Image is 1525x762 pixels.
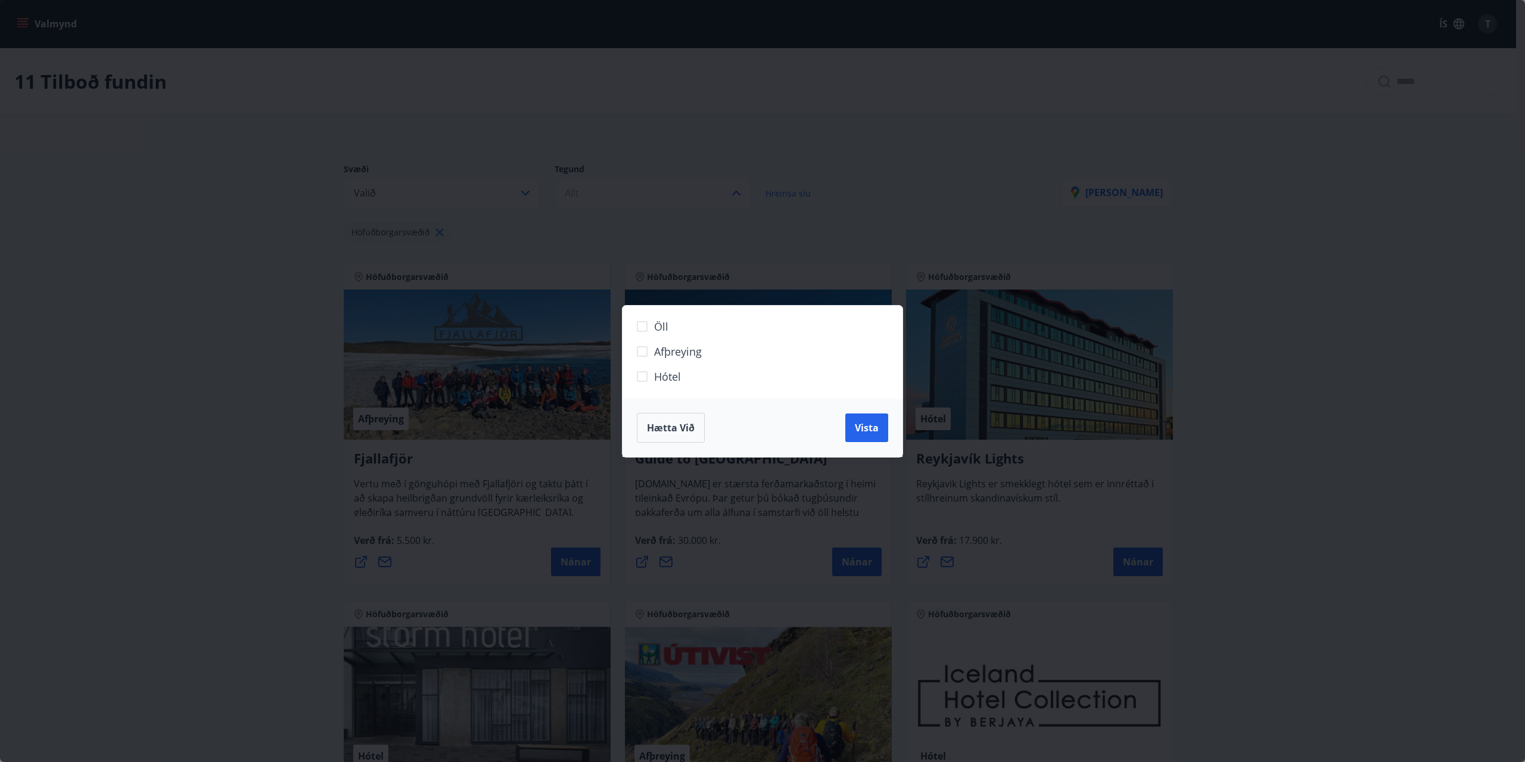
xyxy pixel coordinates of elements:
button: Vista [845,413,888,442]
span: Vista [855,421,879,434]
span: Afþreying [654,344,702,359]
button: Hætta við [637,413,705,443]
span: Öll [654,319,668,334]
span: Hætta við [647,421,695,434]
span: Hótel [654,369,681,384]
